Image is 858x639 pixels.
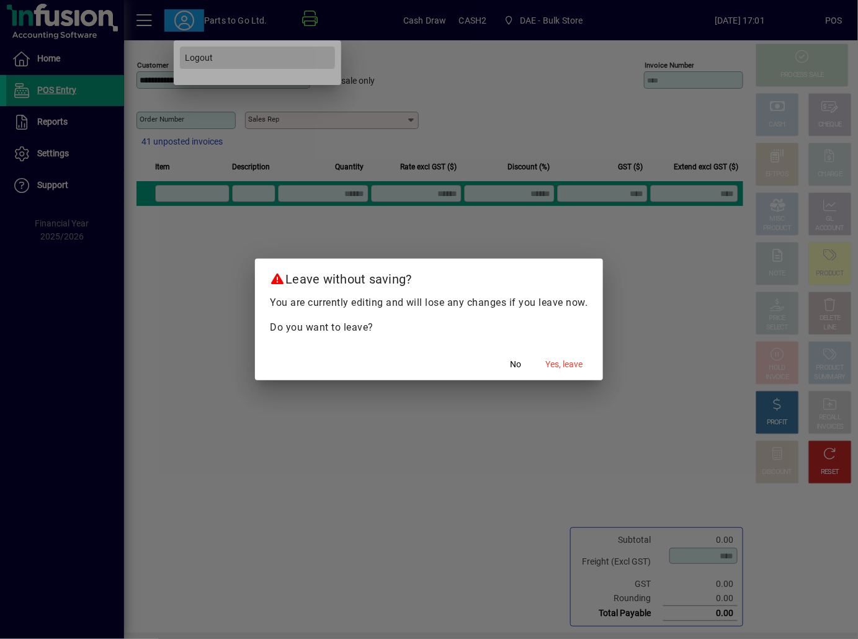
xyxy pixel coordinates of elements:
[270,320,588,335] p: Do you want to leave?
[270,295,588,310] p: You are currently editing and will lose any changes if you leave now.
[541,353,588,375] button: Yes, leave
[255,259,603,295] h2: Leave without saving?
[511,358,522,371] span: No
[546,358,583,371] span: Yes, leave
[496,353,536,375] button: No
